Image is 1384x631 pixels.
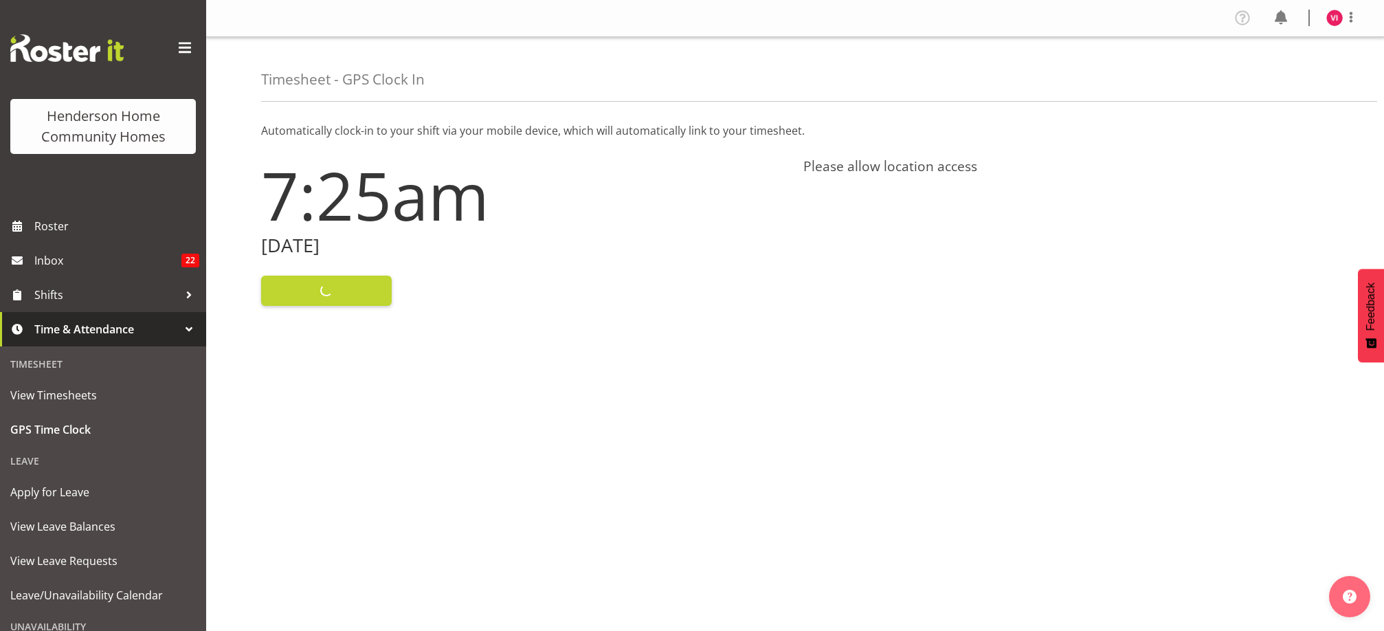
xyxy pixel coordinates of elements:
span: Apply for Leave [10,482,196,502]
span: GPS Time Clock [10,419,196,440]
h2: [DATE] [261,235,787,256]
span: Shifts [34,285,179,305]
span: View Leave Balances [10,516,196,537]
a: Apply for Leave [3,475,203,509]
img: vence-ibo8543.jpg [1326,10,1343,26]
img: Rosterit website logo [10,34,124,62]
p: Automatically clock-in to your shift via your mobile device, which will automatically link to you... [261,122,1329,139]
span: Time & Attendance [34,319,179,340]
div: Leave [3,447,203,475]
h4: Timesheet - GPS Clock In [261,71,425,87]
a: View Leave Requests [3,544,203,578]
div: Henderson Home Community Homes [24,106,182,147]
h4: Please allow location access [803,158,1329,175]
a: View Timesheets [3,378,203,412]
a: Leave/Unavailability Calendar [3,578,203,612]
span: Roster [34,216,199,236]
span: Inbox [34,250,181,271]
span: View Timesheets [10,385,196,406]
span: Feedback [1365,283,1377,331]
button: Feedback - Show survey [1358,269,1384,362]
span: 22 [181,254,199,267]
a: GPS Time Clock [3,412,203,447]
div: Timesheet [3,350,203,378]
h1: 7:25am [261,158,787,232]
img: help-xxl-2.png [1343,590,1357,604]
a: View Leave Balances [3,509,203,544]
span: Leave/Unavailability Calendar [10,585,196,606]
span: View Leave Requests [10,551,196,571]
